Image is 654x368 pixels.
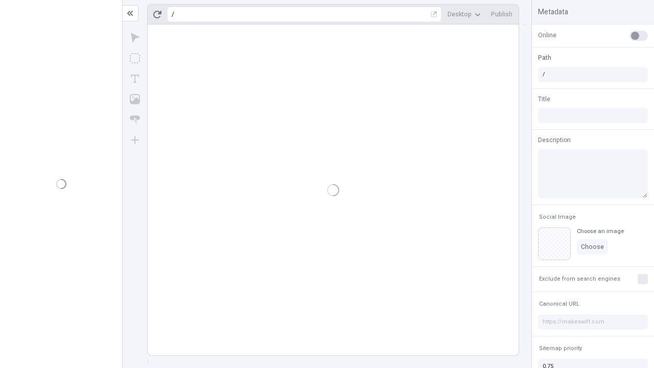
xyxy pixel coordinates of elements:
[126,110,144,129] button: Button
[538,314,648,330] input: https://makeswift.com
[539,300,579,308] span: Canonical URL
[538,135,571,145] span: Description
[537,298,581,310] button: Canonical URL
[443,7,485,22] button: Desktop
[577,227,624,235] div: Choose an image
[538,53,551,62] span: Path
[126,49,144,67] button: Box
[537,211,578,223] button: Social Image
[126,70,144,88] button: Text
[581,243,604,251] span: Choose
[538,31,556,40] span: Online
[538,95,550,104] span: Title
[539,344,582,352] span: Sitemap priority
[537,342,584,355] button: Sitemap priority
[487,7,517,22] button: Publish
[448,10,472,18] span: Desktop
[537,273,622,285] button: Exclude from search engines
[491,10,512,18] span: Publish
[539,213,576,221] span: Social Image
[172,10,174,18] div: /
[539,275,620,283] span: Exclude from search engines
[126,90,144,108] button: Image
[577,239,608,255] button: Choose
